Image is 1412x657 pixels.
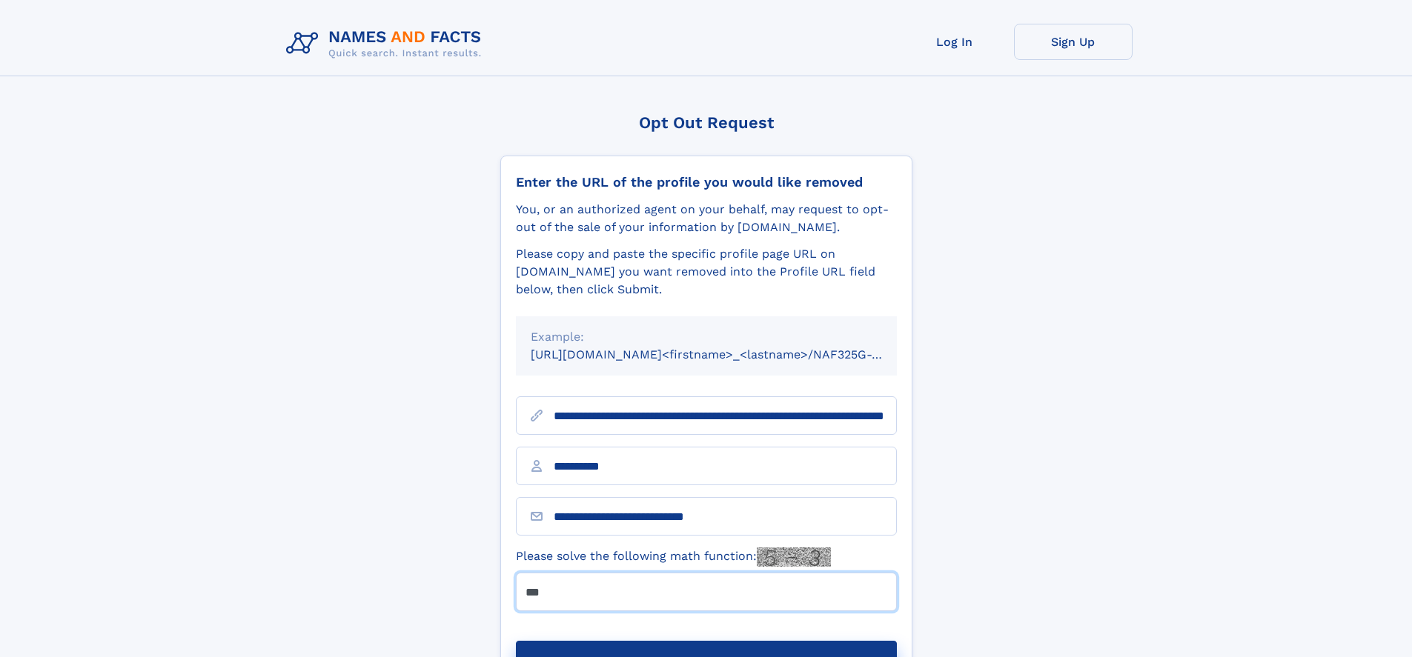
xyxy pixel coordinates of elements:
[895,24,1014,60] a: Log In
[280,24,494,64] img: Logo Names and Facts
[516,547,831,567] label: Please solve the following math function:
[516,245,897,299] div: Please copy and paste the specific profile page URL on [DOMAIN_NAME] you want removed into the Pr...
[531,328,882,346] div: Example:
[516,174,897,190] div: Enter the URL of the profile you would like removed
[516,201,897,236] div: You, or an authorized agent on your behalf, may request to opt-out of the sale of your informatio...
[500,113,912,132] div: Opt Out Request
[1014,24,1133,60] a: Sign Up
[531,347,925,361] small: [URL][DOMAIN_NAME]<firstname>_<lastname>/NAF325G-xxxxxxxx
